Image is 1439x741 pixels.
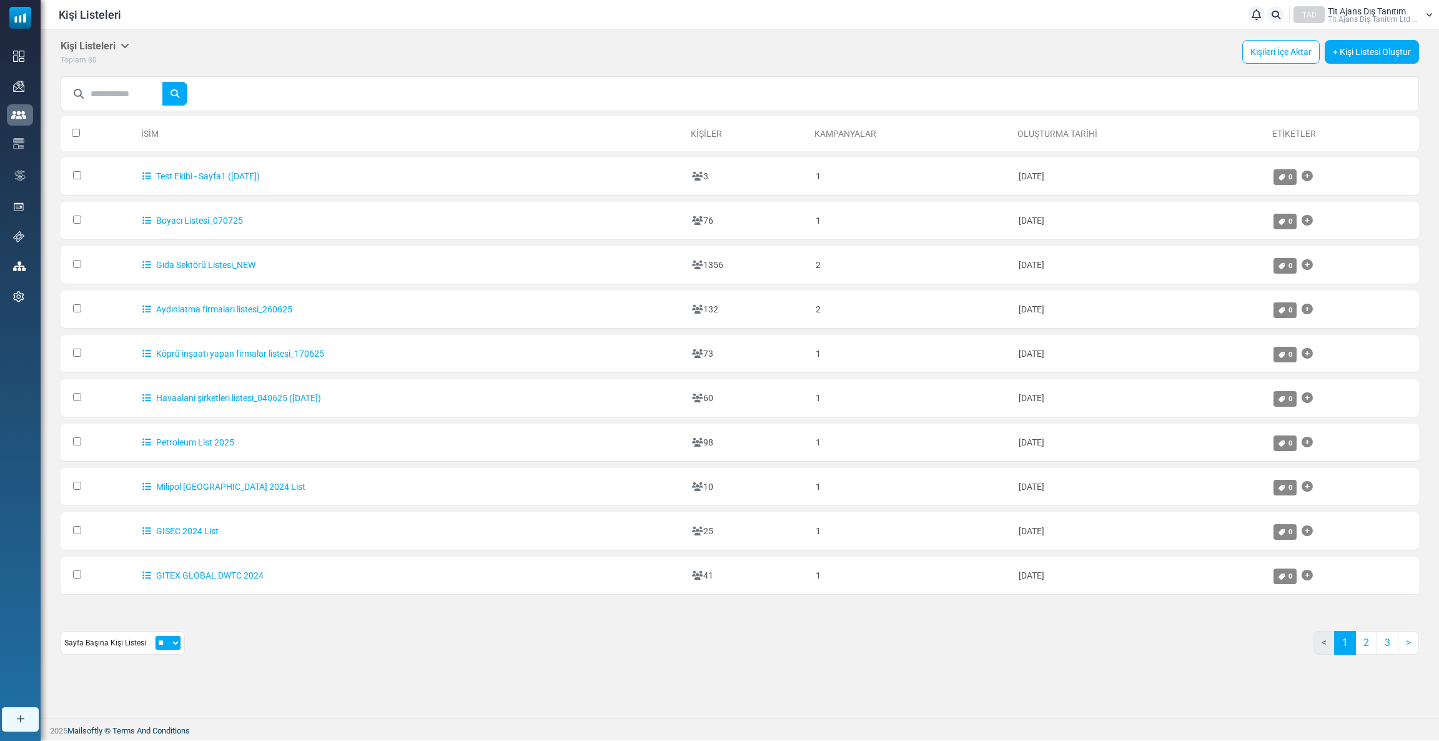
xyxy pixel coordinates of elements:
[141,129,159,139] a: İsim
[686,202,809,240] td: 76
[64,637,150,649] span: Sayfa Başına Kişi Listesi :
[809,468,1012,506] td: 1
[809,557,1012,595] td: 1
[142,260,255,270] a: Gıda Sektörü Listesi_NEW
[1288,217,1293,226] span: 0
[1288,261,1293,270] span: 0
[142,349,324,359] a: Köprü inşaatı yapan firmalar listesi_170625
[142,393,321,403] a: Havaalani şirketleri listesi_040625 ([DATE])
[1302,297,1313,322] a: Etiket Ekle
[59,6,121,23] span: Kişi Listeleri
[1288,394,1293,403] span: 0
[1273,569,1297,584] a: 0
[9,7,31,29] img: mailsoftly_icon_blue_white.svg
[13,231,24,242] img: support-icon.svg
[142,437,234,447] a: Petroleum List 2025
[1012,512,1267,550] td: [DATE]
[809,246,1012,284] td: 2
[1012,335,1267,373] td: [DATE]
[1242,40,1320,64] a: Kişileri İçe Aktar
[1273,169,1297,185] a: 0
[142,482,305,492] a: Milipol [GEOGRAPHIC_DATA] 2024 List
[1302,208,1313,233] a: Etiket Ekle
[112,726,190,735] span: translation missing: tr.layouts.footer.terms_and_conditions
[1334,631,1356,655] a: 1
[61,56,86,64] span: Toplam
[809,379,1012,417] td: 1
[142,216,243,226] a: Boyacı Listesi_070725
[1325,40,1419,64] a: + Kişi Listesi Oluştur
[1302,563,1313,588] a: Etiket Ekle
[686,557,809,595] td: 41
[142,526,219,536] a: GISEC 2024 List
[1302,519,1313,544] a: Etiket Ekle
[1293,6,1325,23] div: TAD
[1288,350,1293,359] span: 0
[1313,631,1419,665] nav: Pages
[1288,306,1293,314] span: 0
[112,726,190,735] a: Terms And Conditions
[1273,435,1297,451] a: 0
[142,304,292,314] a: Aydınlatma firmaları listesi_260625
[142,171,260,181] a: Test Ekibi - Sayfa1 ([DATE])
[41,718,1439,740] footer: 2025
[686,335,809,373] td: 73
[1017,129,1097,139] a: Oluşturma Tarihi
[13,201,24,212] img: landing_pages.svg
[67,726,111,735] a: Mailsoftly ©
[13,291,24,302] img: settings-icon.svg
[1302,252,1313,277] a: Etiket Ekle
[1012,557,1267,595] td: [DATE]
[1302,430,1313,455] a: Etiket Ekle
[686,512,809,550] td: 25
[809,202,1012,240] td: 1
[1302,474,1313,499] a: Etiket Ekle
[1012,379,1267,417] td: [DATE]
[809,157,1012,196] td: 1
[1273,214,1297,229] a: 0
[686,291,809,329] td: 132
[1273,391,1297,407] a: 0
[1012,202,1267,240] td: [DATE]
[691,129,722,139] a: Kişiler
[686,246,809,284] td: 1356
[1288,572,1293,580] span: 0
[1273,480,1297,495] a: 0
[1273,524,1297,540] a: 0
[13,138,24,149] img: email-templates-icon.svg
[1012,157,1267,196] td: [DATE]
[13,51,24,62] img: dashboard-icon.svg
[686,424,809,462] td: 98
[1328,7,1406,16] span: Tit Ajans Dış Tanıtım
[809,291,1012,329] td: 2
[809,424,1012,462] td: 1
[1302,164,1313,189] a: Etiket Ekle
[61,40,129,52] h5: Kişi Listeleri
[1293,6,1433,23] a: TAD Tit Ajans Dış Tanıtım Ti̇t Ajans Diş Tanitim Ltd ...
[142,570,264,580] a: GITEX GLOBAL DWTC 2024
[686,468,809,506] td: 10
[1288,483,1293,492] span: 0
[1012,246,1267,284] td: [DATE]
[809,512,1012,550] td: 1
[1288,527,1293,536] span: 0
[686,157,809,196] td: 3
[1273,258,1297,274] a: 0
[1273,302,1297,318] a: 0
[1355,631,1377,655] a: 2
[1398,631,1419,655] a: Next
[11,111,26,119] img: contacts-icon-active.svg
[1012,291,1267,329] td: [DATE]
[1273,347,1297,362] a: 0
[1012,468,1267,506] td: [DATE]
[686,379,809,417] td: 60
[1377,631,1398,655] a: 3
[88,56,97,64] span: 80
[1328,16,1418,23] span: Ti̇t Ajans Diş Tanitim Ltd ...
[1288,439,1293,447] span: 0
[1012,424,1267,462] td: [DATE]
[814,129,876,139] a: Kampanyalar
[1288,172,1293,181] span: 0
[1302,341,1313,366] a: Etiket Ekle
[1302,385,1313,410] a: Etiket Ekle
